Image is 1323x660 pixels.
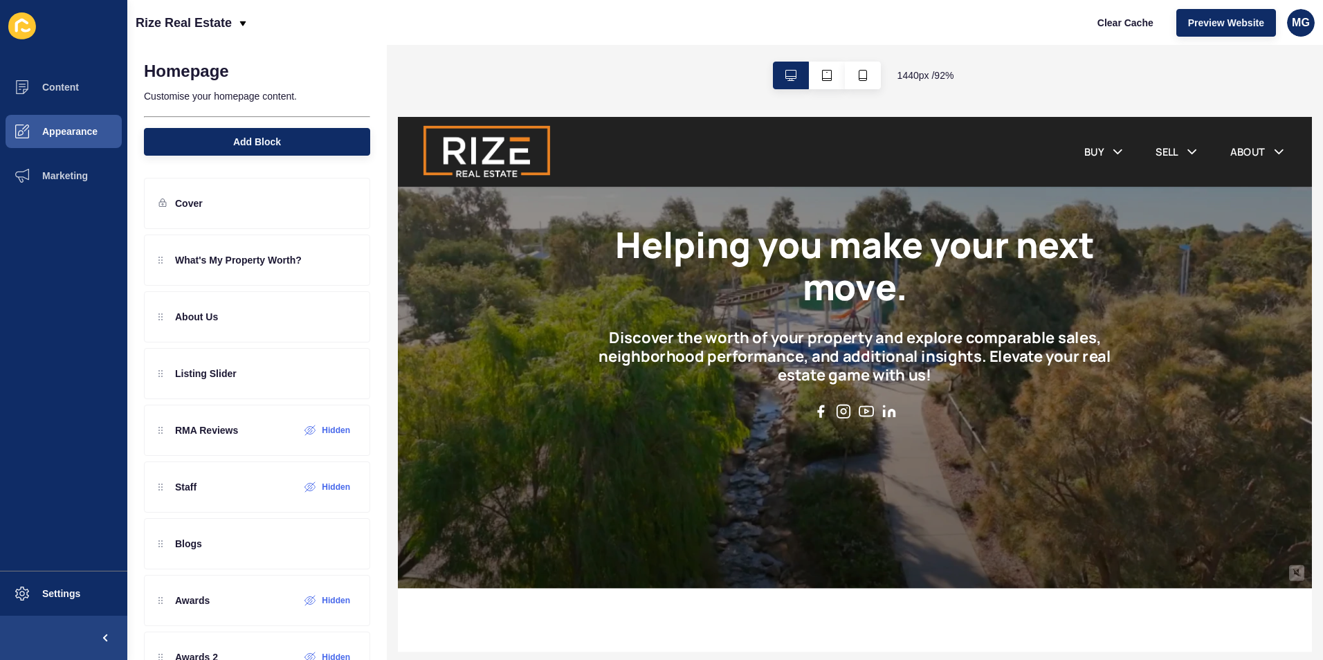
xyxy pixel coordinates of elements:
a: SELL [826,30,851,46]
span: Preview Website [1188,16,1264,30]
p: About Us [175,310,218,324]
p: Cover [175,196,203,210]
button: Clear Cache [1086,9,1165,37]
label: Hidden [322,482,350,493]
h2: Discover the worth of your property and explore comparable sales, neighborhood performance, and a... [209,230,787,291]
span: Add Block [233,135,281,149]
h1: Helping you make your next move. [209,116,787,208]
p: Blogs [175,537,202,551]
p: Rize Real Estate [136,6,232,40]
a: ABOUT [907,30,945,46]
button: Add Block [144,128,370,156]
img: Company logo [28,7,166,69]
p: RMA Reviews [175,423,238,437]
span: Clear Cache [1097,16,1153,30]
p: What's My Property Worth? [175,253,302,267]
p: Awards [175,594,210,607]
p: Staff [175,480,197,494]
h1: Homepage [144,62,229,81]
span: 1440 px / 92 % [897,68,954,82]
a: BUY [749,30,769,46]
span: MG [1292,16,1310,30]
p: Customise your homepage content. [144,81,370,111]
button: Preview Website [1176,9,1276,37]
label: Hidden [322,425,350,436]
p: Listing Slider [175,367,237,381]
label: Hidden [322,595,350,606]
div: Scroll [6,443,991,506]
